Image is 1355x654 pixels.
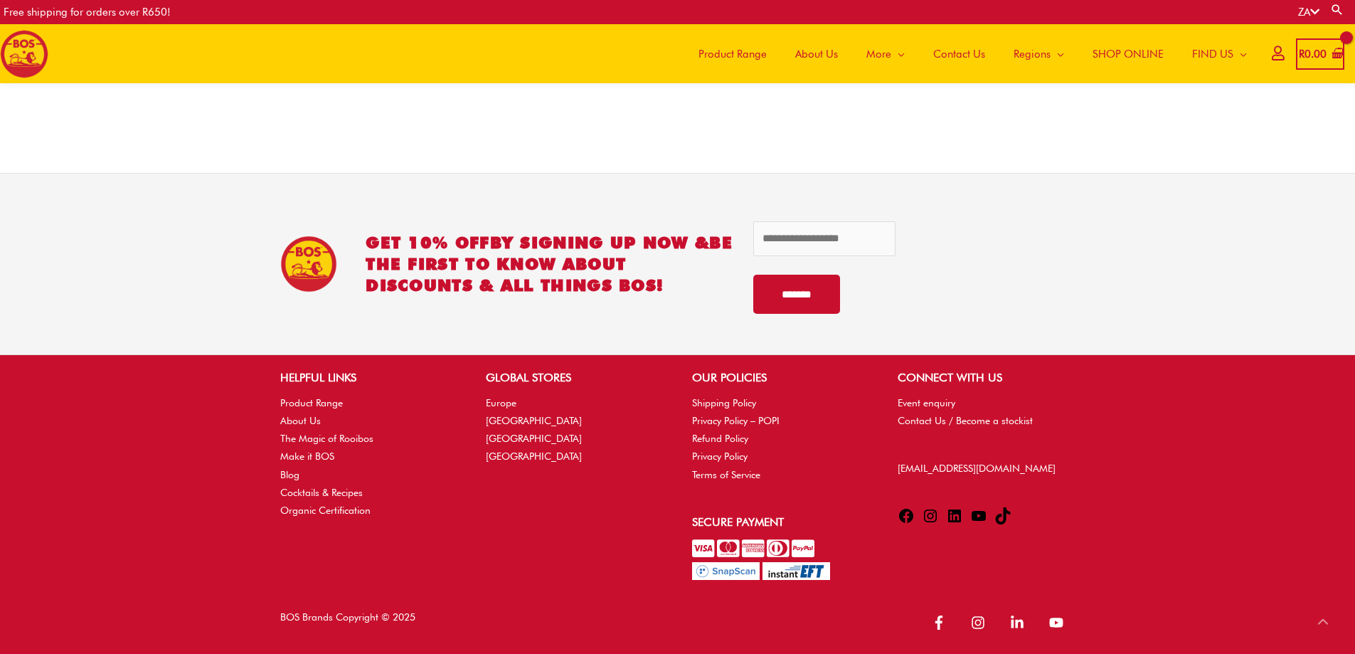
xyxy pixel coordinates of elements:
[692,397,756,408] a: Shipping Policy
[486,450,582,462] a: [GEOGRAPHIC_DATA]
[692,394,869,484] nav: OUR POLICIES
[1299,48,1304,60] span: R
[898,415,1033,426] a: Contact Us / Become a stockist
[280,397,343,408] a: Product Range
[698,33,767,75] span: Product Range
[490,233,710,252] span: BY SIGNING UP NOW &
[1014,33,1051,75] span: Regions
[1192,33,1233,75] span: FIND US
[280,487,363,498] a: Cocktails & Recipes
[898,369,1075,386] h2: CONNECT WITH US
[692,562,760,580] img: Pay with SnapScan
[1296,38,1344,70] a: View Shopping Cart, empty
[898,394,1075,430] nav: CONNECT WITH US
[1299,48,1327,60] bdi: 0.00
[674,24,1261,83] nav: Site Navigation
[692,433,748,444] a: Refund Policy
[684,24,781,83] a: Product Range
[964,608,1000,637] a: instagram
[280,450,334,462] a: Make it BOS
[692,369,869,386] h2: OUR POLICIES
[280,394,457,519] nav: HELPFUL LINKS
[1093,33,1164,75] span: SHOP ONLINE
[486,397,516,408] a: Europe
[1003,608,1039,637] a: linkedin-in
[898,397,955,408] a: Event enquiry
[933,33,985,75] span: Contact Us
[1042,608,1075,637] a: youtube
[486,433,582,444] a: [GEOGRAPHIC_DATA]
[1078,24,1178,83] a: SHOP ONLINE
[486,369,663,386] h2: GLOBAL STORES
[280,505,371,516] a: Organic Certification
[1330,3,1344,16] a: Search button
[781,24,852,83] a: About Us
[692,450,748,462] a: Privacy Policy
[852,24,919,83] a: More
[692,415,780,426] a: Privacy Policy – POPI
[486,394,663,466] nav: GLOBAL STORES
[898,463,1056,474] a: [EMAIL_ADDRESS][DOMAIN_NAME]
[919,24,999,83] a: Contact Us
[280,415,321,426] a: About Us
[266,608,678,640] div: BOS Brands Copyright © 2025
[762,562,830,580] img: Pay with InstantEFT
[692,469,760,480] a: Terms of Service
[486,415,582,426] a: [GEOGRAPHIC_DATA]
[280,469,299,480] a: Blog
[280,236,337,292] img: BOS Ice Tea
[795,33,838,75] span: About Us
[280,369,457,386] h2: HELPFUL LINKS
[1298,6,1319,19] a: ZA
[280,433,373,444] a: The Magic of Rooibos
[366,232,733,296] h2: GET 10% OFF be the first to know about discounts & all things BOS!
[692,514,869,531] h2: Secure Payment
[999,24,1078,83] a: Regions
[866,33,891,75] span: More
[925,608,961,637] a: facebook-f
